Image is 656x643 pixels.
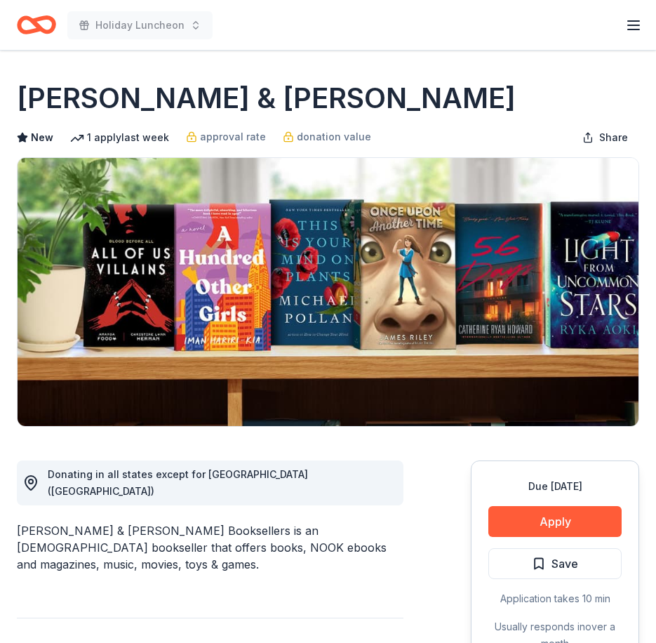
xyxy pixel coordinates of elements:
a: donation value [283,128,371,145]
img: Image for Barnes & Noble [18,158,638,426]
div: 1 apply last week [70,129,169,146]
span: Share [599,129,628,146]
button: Apply [488,506,622,537]
a: approval rate [186,128,266,145]
h1: [PERSON_NAME] & [PERSON_NAME] [17,79,516,118]
button: Share [571,124,639,152]
button: Holiday Luncheon [67,11,213,39]
span: New [31,129,53,146]
span: Donating in all states except for [GEOGRAPHIC_DATA] ([GEOGRAPHIC_DATA]) [48,468,308,497]
span: Save [551,555,578,573]
button: Save [488,548,622,579]
span: approval rate [200,128,266,145]
span: Holiday Luncheon [95,17,185,34]
span: donation value [297,128,371,145]
div: Due [DATE] [488,478,622,495]
a: Home [17,8,56,41]
div: Application takes 10 min [488,590,622,607]
div: [PERSON_NAME] & [PERSON_NAME] Booksellers is an [DEMOGRAPHIC_DATA] bookseller that offers books, ... [17,522,403,573]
